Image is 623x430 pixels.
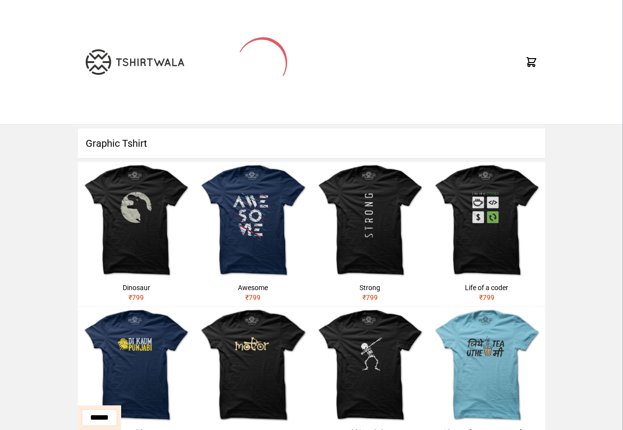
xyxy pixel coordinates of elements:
[195,162,311,279] img: awesome.jpg
[428,162,545,279] img: life-of-a-coder.jpg
[316,283,425,293] div: Strong
[78,307,195,424] img: shera-di-kaum-punjabi-1.jpg
[362,294,378,301] span: ₹ 799
[432,283,541,293] div: Life of a coder
[312,162,428,306] a: Strong₹799
[198,283,307,293] div: Awesome
[312,307,428,424] img: skeleton-dabbing.jpg
[195,307,311,424] img: motor.jpg
[78,162,195,306] a: Dinosaur₹799
[479,294,494,301] span: ₹ 799
[78,162,195,279] img: dinosaur.jpg
[428,162,545,306] a: Life of a coder₹799
[78,129,545,158] h1: Graphic Tshirt
[129,294,144,301] span: ₹ 799
[82,283,191,293] div: Dinosaur
[428,307,545,424] img: jithe-tea-uthe-me.jpg
[245,294,261,301] span: ₹ 799
[195,162,311,306] a: Awesome₹799
[86,49,184,75] img: TW-LOGO-400-104.png
[312,162,428,279] img: strong.jpg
